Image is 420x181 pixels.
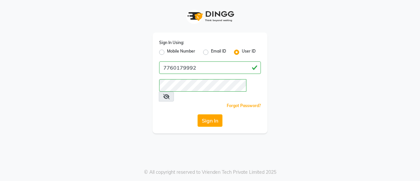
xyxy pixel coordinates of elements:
[198,114,222,127] button: Sign In
[159,61,261,74] input: Username
[242,48,256,56] label: User ID
[159,40,184,46] label: Sign In Using:
[159,79,246,92] input: Username
[227,103,261,108] a: Forgot Password?
[184,7,236,26] img: logo1.svg
[167,48,195,56] label: Mobile Number
[211,48,226,56] label: Email ID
